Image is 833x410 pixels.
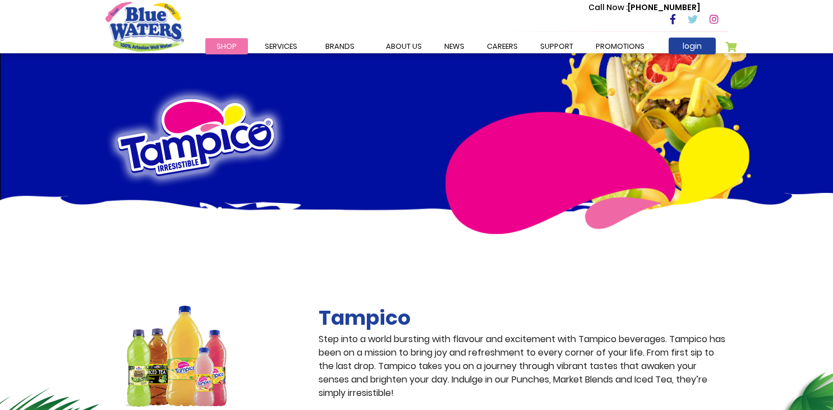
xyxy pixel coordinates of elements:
[319,333,728,400] p: Step into a world bursting with flavour and excitement with Tampico beverages. Tampico has been o...
[319,306,728,330] h2: Tampico
[105,2,184,51] a: store logo
[588,2,628,13] span: Call Now :
[375,38,433,54] a: about us
[325,41,355,52] span: Brands
[476,38,529,54] a: careers
[529,38,585,54] a: support
[588,2,700,13] p: [PHONE_NUMBER]
[669,38,716,54] a: login
[217,41,237,52] span: Shop
[265,41,297,52] span: Services
[585,38,656,54] a: Promotions
[433,38,476,54] a: News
